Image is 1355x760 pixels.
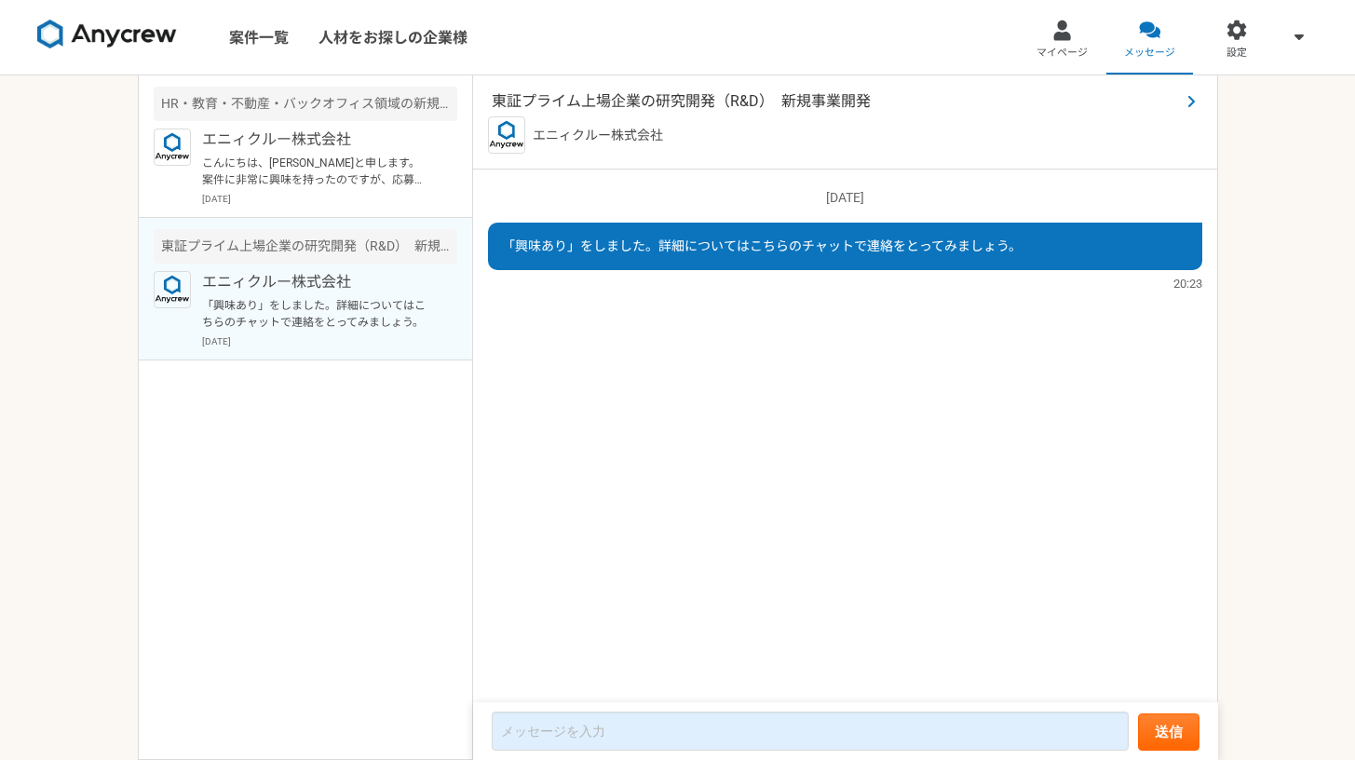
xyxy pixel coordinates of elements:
[1124,46,1175,61] span: メッセージ
[37,20,177,49] img: 8DqYSo04kwAAAAASUVORK5CYII=
[202,271,432,293] p: エニィクルー株式会社
[202,192,457,206] p: [DATE]
[488,188,1202,208] p: [DATE]
[202,129,432,151] p: エニィクルー株式会社
[154,129,191,166] img: logo_text_blue_01.png
[1173,275,1202,292] span: 20:23
[1226,46,1247,61] span: 設定
[202,155,432,188] p: こんにちは、[PERSON_NAME]と申します。 案件に非常に興味を持ったのですが、応募はどのようにしたらいいでしょうか？ 初めての応募でわかっていないところもあり恐縮ですが、よろしくお願いします。
[1037,46,1088,61] span: マイページ
[154,271,191,308] img: logo_text_blue_01.png
[488,116,525,154] img: logo_text_blue_01.png
[154,229,457,264] div: 東証プライム上場企業の研究開発（R&D） 新規事業開発
[1138,713,1199,751] button: 送信
[502,238,1022,253] span: 「興味あり」をしました。詳細についてはこちらのチャットで連絡をとってみましょう。
[202,297,432,331] p: 「興味あり」をしました。詳細についてはこちらのチャットで連絡をとってみましょう。
[492,90,1180,113] span: 東証プライム上場企業の研究開発（R&D） 新規事業開発
[154,87,457,121] div: HR・教育・不動産・バックオフィス領域の新規事業 0→1で事業を立ち上げたい方
[202,334,457,348] p: [DATE]
[533,126,663,145] p: エニィクルー株式会社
